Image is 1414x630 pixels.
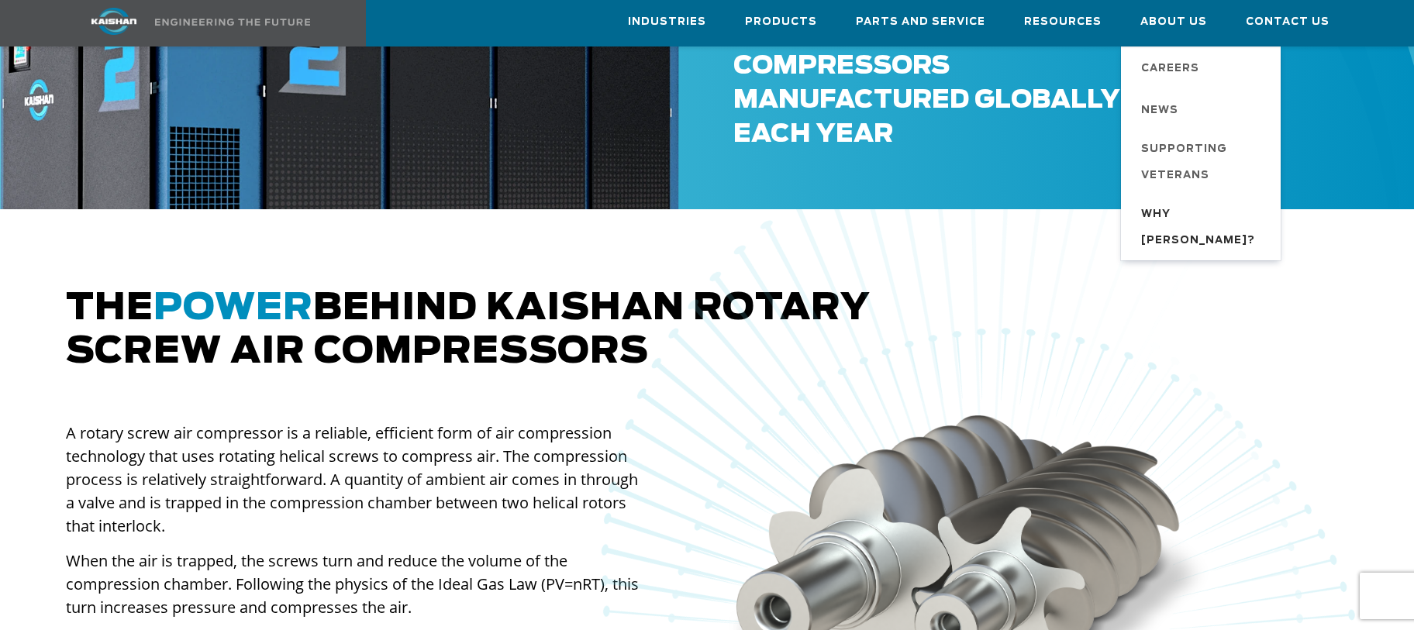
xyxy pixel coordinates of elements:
span: Careers [1141,56,1199,82]
a: Why [PERSON_NAME]? [1126,195,1281,260]
span: Resources [1024,13,1102,31]
span: Why [PERSON_NAME]? [1141,201,1265,254]
span: Contact Us [1246,13,1330,31]
span: About Us [1140,13,1207,31]
div: Compressors Manufactured GLOBALLY each Year [733,49,1412,151]
a: Careers [1126,46,1281,88]
p: When the air is trapped, the screws turn and reduce the volume of the compression chamber. Follow... [66,549,645,619]
h2: The behind Kaishan rotary screw air compressors [66,287,1348,374]
span: Industries [628,13,706,31]
a: News [1126,88,1281,130]
a: Resources [1024,1,1102,43]
p: A rotary screw air compressor is a reliable, efficient form of air compression technology that us... [66,422,645,538]
span: Products [745,13,817,31]
span: Supporting Veterans [1141,136,1265,189]
a: Contact Us [1246,1,1330,43]
span: Parts and Service [856,13,985,31]
a: Parts and Service [856,1,985,43]
a: About Us [1140,1,1207,43]
img: Engineering the future [155,19,310,26]
span: News [1141,98,1178,124]
a: Industries [628,1,706,43]
img: kaishan logo [56,8,172,35]
a: Products [745,1,817,43]
a: Supporting Veterans [1126,130,1281,195]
